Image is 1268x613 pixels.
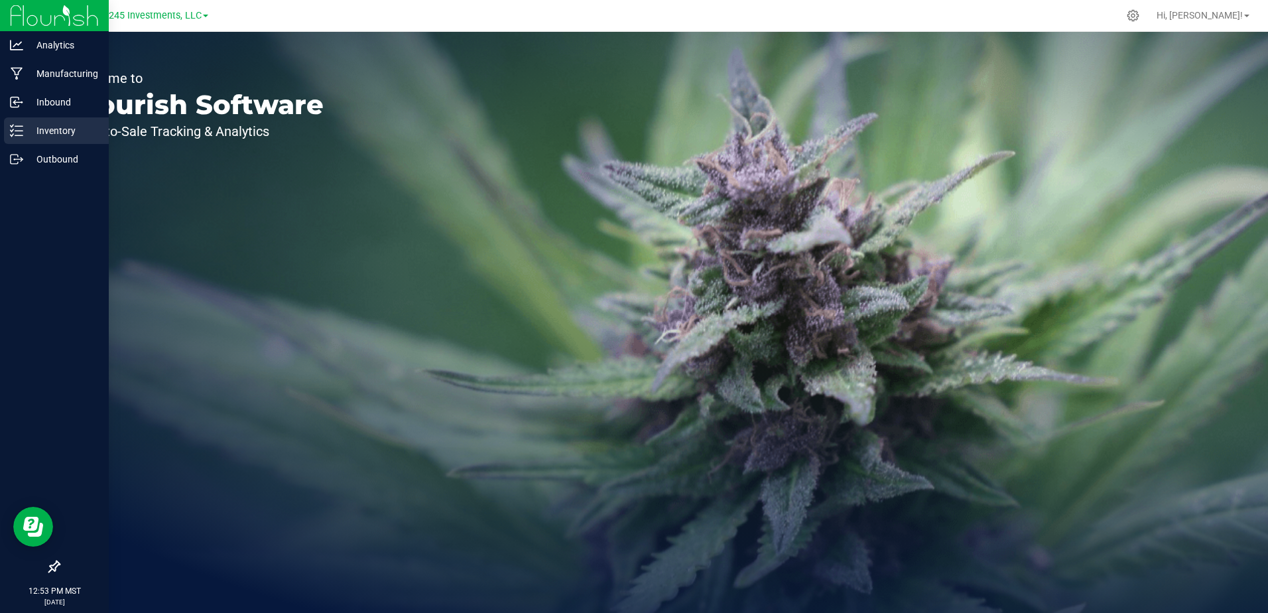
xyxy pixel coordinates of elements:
[1125,9,1141,22] div: Manage settings
[63,10,202,21] span: Shango - 4245 Investments, LLC
[10,96,23,109] inline-svg: Inbound
[13,507,53,547] iframe: Resource center
[23,123,103,139] p: Inventory
[6,597,103,607] p: [DATE]
[23,66,103,82] p: Manufacturing
[72,72,324,85] p: Welcome to
[10,124,23,137] inline-svg: Inventory
[10,38,23,52] inline-svg: Analytics
[23,151,103,167] p: Outbound
[10,67,23,80] inline-svg: Manufacturing
[1157,10,1243,21] span: Hi, [PERSON_NAME]!
[23,37,103,53] p: Analytics
[23,94,103,110] p: Inbound
[10,153,23,166] inline-svg: Outbound
[72,92,324,118] p: Flourish Software
[6,585,103,597] p: 12:53 PM MST
[72,125,324,138] p: Seed-to-Sale Tracking & Analytics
